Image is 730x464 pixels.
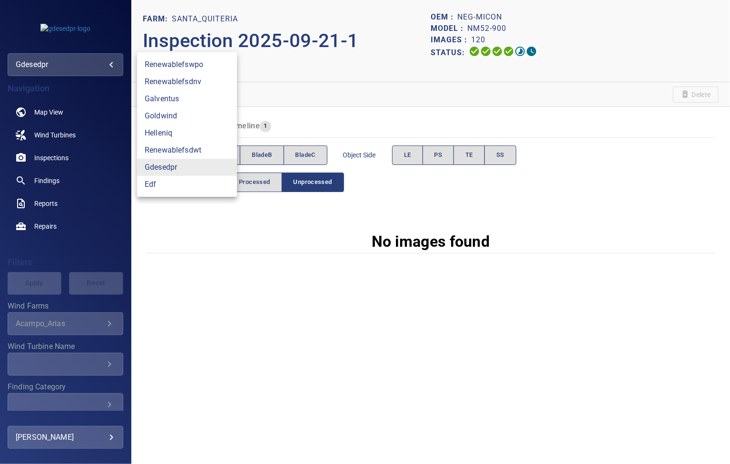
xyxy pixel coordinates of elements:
a: renewablefsdnv [137,73,237,90]
a: galventus [137,90,237,107]
a: gdesedpr [137,159,237,176]
a: renewablefsdwt [137,142,237,159]
a: renewablefswpo [137,56,237,73]
a: edf [137,176,237,193]
a: helleniq [137,125,237,142]
a: goldwind [137,107,237,125]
